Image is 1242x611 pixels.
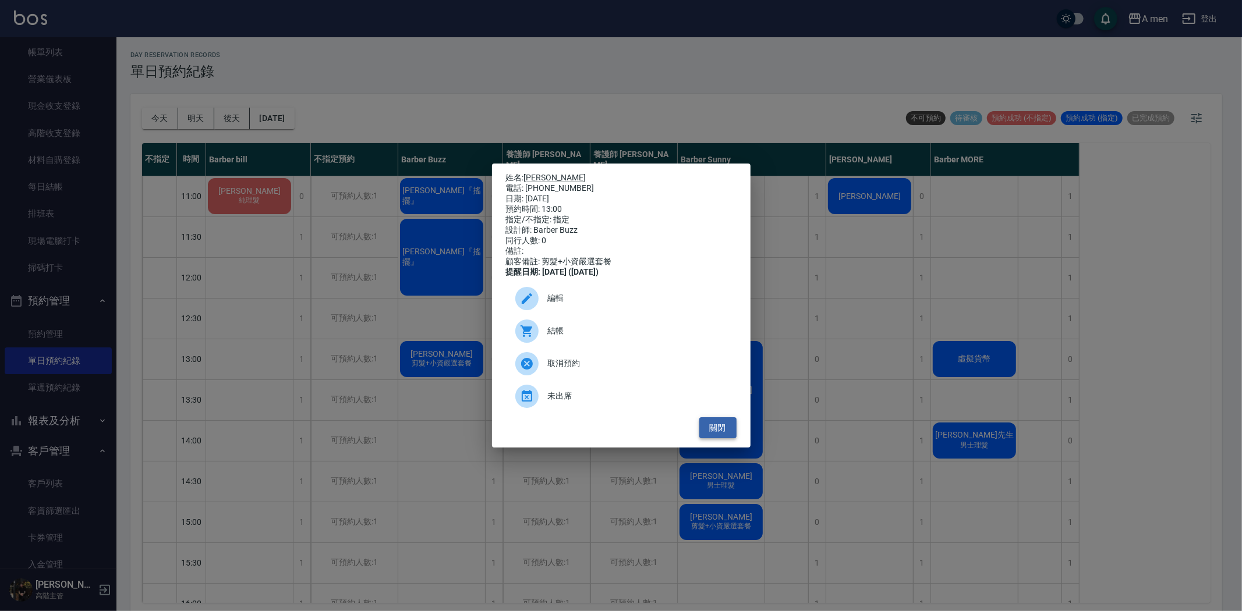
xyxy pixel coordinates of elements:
div: 未出席 [506,380,737,413]
div: 備註: [506,246,737,257]
button: 關閉 [699,417,737,439]
div: 預約時間: 13:00 [506,204,737,215]
div: 顧客備註: 剪髮+小資嚴選套餐 [506,257,737,267]
span: 結帳 [548,325,727,337]
p: 姓名: [506,173,737,183]
div: 提醒日期: [DATE] ([DATE]) [506,267,737,278]
div: 取消預約 [506,347,737,380]
span: 取消預約 [548,357,727,370]
span: 編輯 [548,292,727,304]
a: 結帳 [506,315,737,347]
div: 電話: [PHONE_NUMBER] [506,183,737,194]
div: 編輯 [506,282,737,315]
div: 同行人數: 0 [506,236,737,246]
span: 未出席 [548,390,727,402]
a: [PERSON_NAME] [524,173,586,182]
div: 設計師: Barber Buzz [506,225,737,236]
div: 日期: [DATE] [506,194,737,204]
div: 指定/不指定: 指定 [506,215,737,225]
